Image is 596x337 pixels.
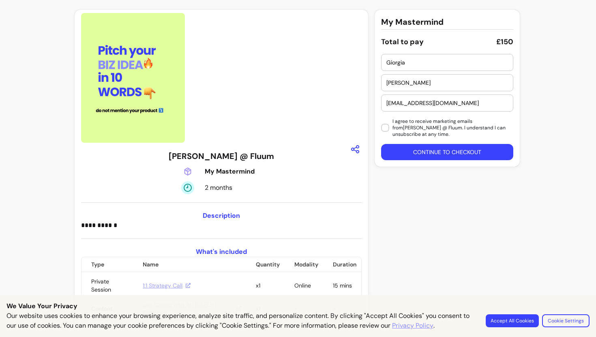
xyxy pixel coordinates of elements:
div: My Mastermind [205,167,262,176]
div: £150 [496,36,513,47]
input: Enter your last name [386,79,508,87]
button: Accept All Cookies [486,314,539,327]
button: Cookie Settings [542,314,590,327]
img: https://d12gu4b867si5v.cloudfront.net/5c4e1fe4-8dda-4790-95bc-a3a2aed7dbe8 [81,13,185,143]
h3: [PERSON_NAME] @ Fluum [169,150,274,162]
h3: My Mastermind [381,16,444,28]
th: Type [81,257,133,272]
input: Enter your first name [386,58,508,67]
th: Duration [323,257,361,272]
a: Privacy Policy [392,321,433,331]
input: Enter your email address [386,99,508,107]
span: x1 [256,282,260,289]
th: Modality [285,257,323,272]
span: 15 mins [333,282,352,289]
th: Quantity [246,257,285,272]
span: Online [294,282,311,289]
div: 2 months [205,183,244,193]
span: Private Session [91,278,111,293]
a: 1:1 Strategy Call [143,281,191,290]
p: Our website uses cookies to enhance your browsing experience, analyze site traffic, and personali... [6,311,476,331]
p: We Value Your Privacy [6,301,590,311]
h3: Description [81,211,362,221]
div: Total to pay [381,36,424,47]
th: Name [133,257,246,272]
h3: What's included [81,247,362,257]
button: Continue to checkout [381,144,513,160]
